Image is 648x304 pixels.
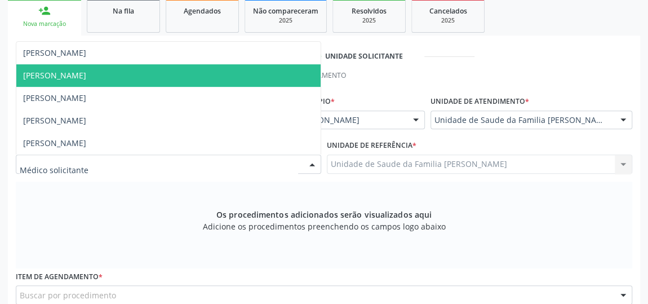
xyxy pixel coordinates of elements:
[253,6,318,16] span: Não compareceram
[23,138,86,148] span: [PERSON_NAME]
[325,51,403,61] div: Unidade solicitante
[20,158,298,181] input: Médico solicitante
[430,93,529,111] label: Unidade de atendimento
[16,20,73,28] div: Nova marcação
[16,268,103,286] label: Item de agendamento
[341,16,397,25] div: 2025
[203,221,446,232] span: Adicione os procedimentos preenchendo os campos logo abaixo
[296,114,402,126] span: [PERSON_NAME]
[23,47,86,58] span: [PERSON_NAME]
[420,16,476,25] div: 2025
[23,92,86,103] span: [PERSON_NAME]
[429,6,467,16] span: Cancelados
[113,6,134,16] span: Na fila
[327,137,416,155] label: Unidade de referência
[38,5,51,17] div: person_add
[434,114,609,126] span: Unidade de Saude da Familia [PERSON_NAME]
[23,70,86,81] span: [PERSON_NAME]
[23,115,86,126] span: [PERSON_NAME]
[253,16,318,25] div: 2025
[216,209,432,221] span: Os procedimentos adicionados serão visualizados aqui
[352,6,387,16] span: Resolvidos
[184,6,221,16] span: Agendados
[20,289,116,301] span: Buscar por procedimento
